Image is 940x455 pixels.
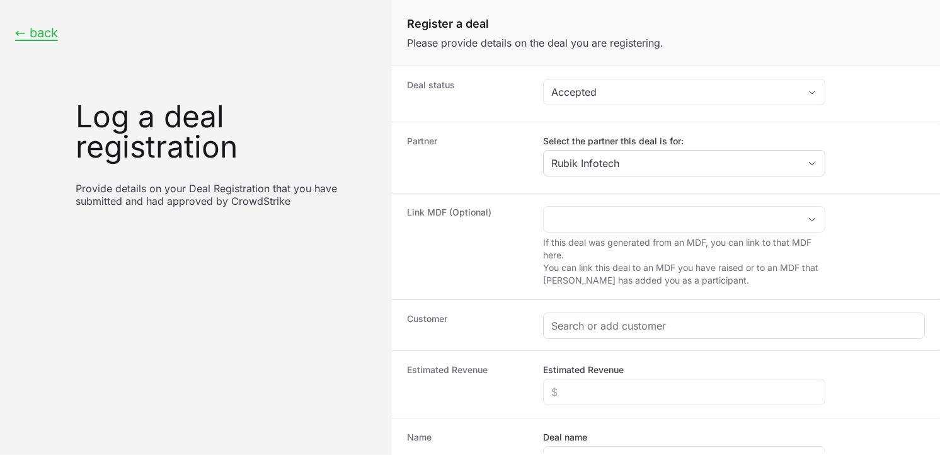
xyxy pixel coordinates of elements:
[551,318,917,333] input: Search or add customer
[800,207,825,232] div: Open
[407,364,528,405] dt: Estimated Revenue
[407,35,925,50] p: Please provide details on the deal you are registering.
[800,151,825,176] div: Open
[543,364,624,376] label: Estimated Revenue
[407,15,925,33] h1: Register a deal
[407,79,528,109] dt: Deal status
[407,206,528,287] dt: Link MDF (Optional)
[543,431,587,444] label: Deal name
[15,25,58,41] button: ← back
[543,135,825,147] label: Select the partner this deal is for:
[551,84,800,100] div: Accepted
[76,182,377,207] p: Provide details on your Deal Registration that you have submitted and had approved by CrowdStrike
[544,79,825,105] button: Accepted
[551,384,817,400] input: $
[407,313,528,338] dt: Customer
[543,236,825,287] p: If this deal was generated from an MDF, you can link to that MDF here. You can link this deal to ...
[407,135,528,180] dt: Partner
[76,101,377,162] h1: Log a deal registration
